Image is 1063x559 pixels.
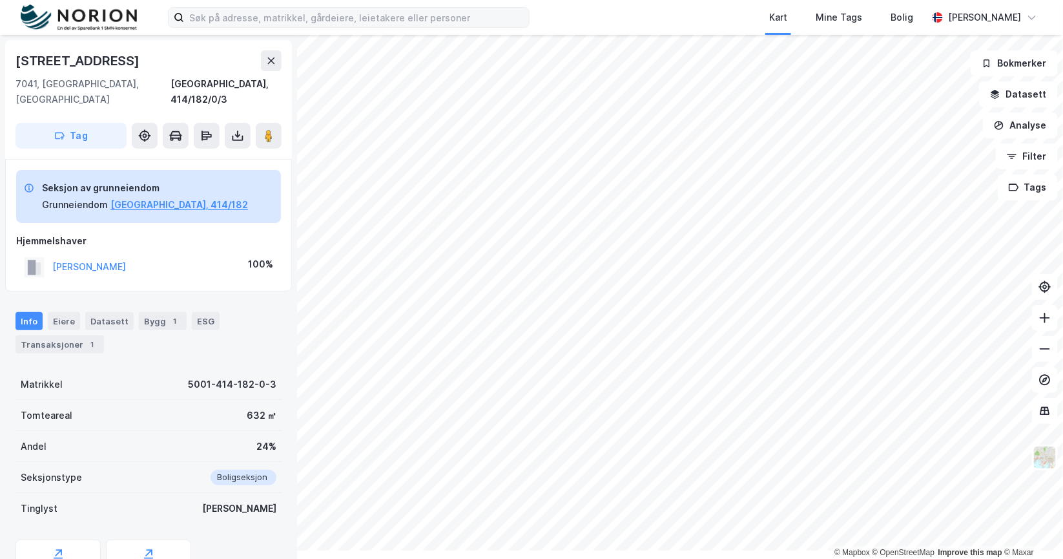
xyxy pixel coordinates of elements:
[110,197,248,213] button: [GEOGRAPHIC_DATA], 414/182
[948,10,1022,25] div: [PERSON_NAME]
[15,50,142,71] div: [STREET_ADDRESS]
[86,338,99,351] div: 1
[21,5,137,31] img: norion-logo.80e7a08dc31c2e691866.png
[192,312,220,330] div: ESG
[998,174,1058,200] button: Tags
[184,8,529,27] input: Søk på adresse, matrikkel, gårdeiere, leietakere eller personer
[42,180,248,196] div: Seksjon av grunneiendom
[21,408,72,423] div: Tomteareal
[816,10,862,25] div: Mine Tags
[169,315,181,328] div: 1
[891,10,913,25] div: Bolig
[872,548,935,557] a: OpenStreetMap
[21,439,46,454] div: Andel
[21,377,63,392] div: Matrikkel
[248,257,273,272] div: 100%
[15,76,171,107] div: 7041, [GEOGRAPHIC_DATA], [GEOGRAPHIC_DATA]
[21,501,57,516] div: Tinglyst
[1033,445,1057,470] img: Z
[21,470,82,485] div: Seksjonstype
[938,548,1002,557] a: Improve this map
[983,112,1058,138] button: Analyse
[996,143,1058,169] button: Filter
[15,312,43,330] div: Info
[15,335,104,353] div: Transaksjoner
[998,497,1063,559] iframe: Chat Widget
[834,548,870,557] a: Mapbox
[15,123,127,149] button: Tag
[85,312,134,330] div: Datasett
[171,76,282,107] div: [GEOGRAPHIC_DATA], 414/182/0/3
[998,497,1063,559] div: Kontrollprogram for chat
[202,501,276,516] div: [PERSON_NAME]
[42,197,108,213] div: Grunneiendom
[16,233,281,249] div: Hjemmelshaver
[48,312,80,330] div: Eiere
[256,439,276,454] div: 24%
[979,81,1058,107] button: Datasett
[247,408,276,423] div: 632 ㎡
[139,312,187,330] div: Bygg
[971,50,1058,76] button: Bokmerker
[769,10,787,25] div: Kart
[188,377,276,392] div: 5001-414-182-0-3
